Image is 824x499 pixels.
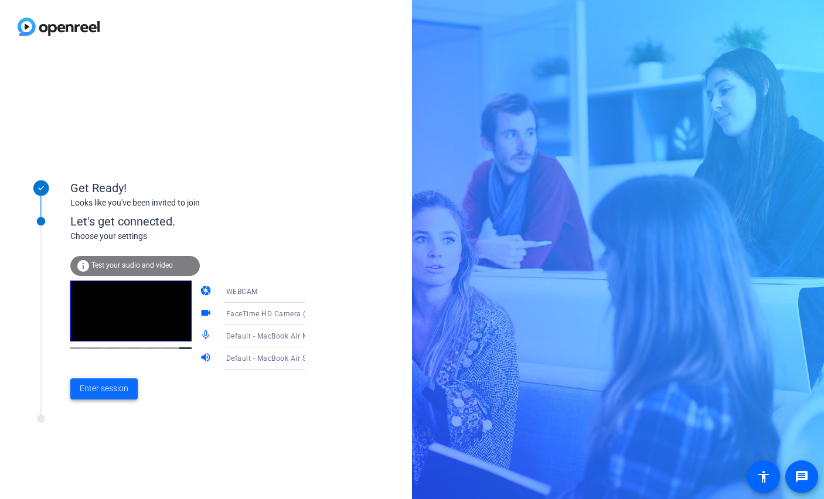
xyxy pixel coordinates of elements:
[200,351,214,365] mat-icon: volume_up
[70,378,138,399] button: Enter session
[226,288,258,296] span: WEBCAM
[80,382,128,395] span: Enter session
[200,329,214,343] mat-icon: mic_none
[91,261,173,269] span: Test your audio and video
[795,470,809,484] mat-icon: message
[757,470,771,484] mat-icon: accessibility
[76,259,90,273] mat-icon: info
[226,309,346,318] span: FaceTime HD Camera (4E23:4E8C)
[200,285,214,299] mat-icon: camera
[226,353,365,363] span: Default - MacBook Air Speakers (Built-in)
[226,331,374,340] span: Default - MacBook Air Microphone (Built-in)
[70,213,329,230] div: Let's get connected.
[70,230,329,242] div: Choose your settings
[70,179,305,197] div: Get Ready!
[200,307,214,321] mat-icon: videocam
[70,197,305,209] div: Looks like you've been invited to join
